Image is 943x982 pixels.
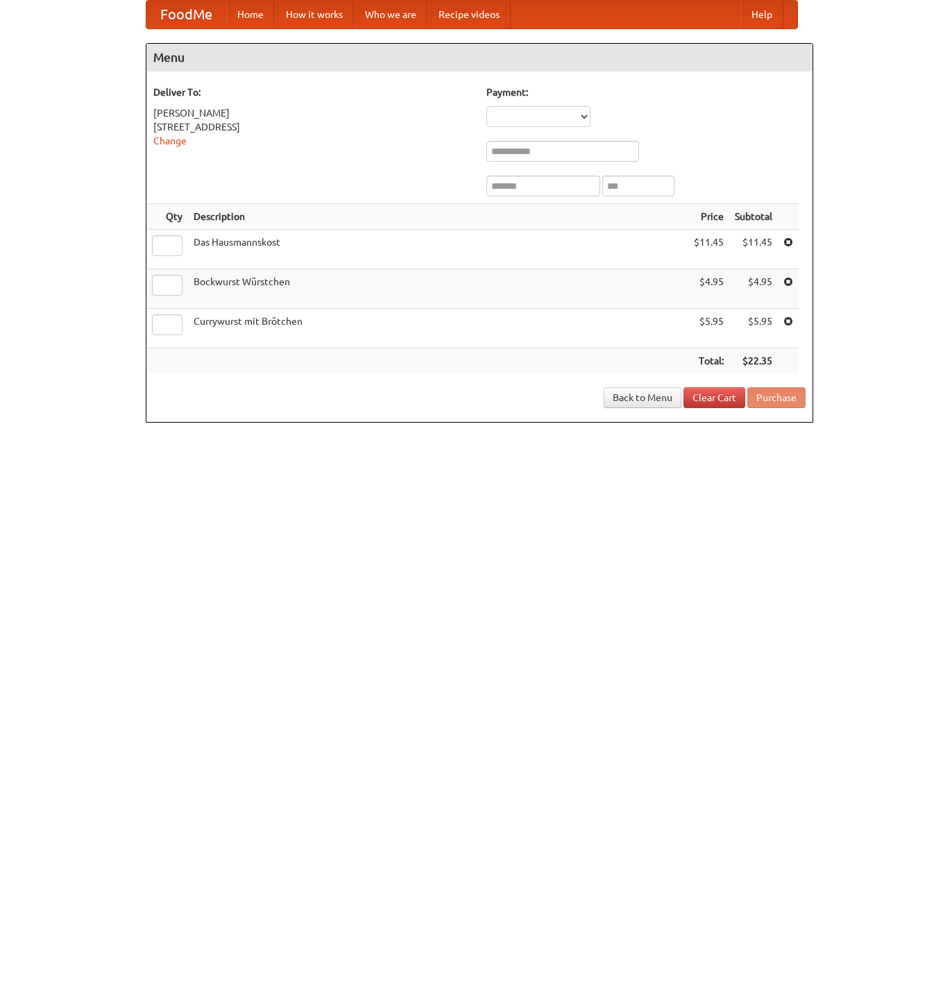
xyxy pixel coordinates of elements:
[226,1,275,28] a: Home
[729,309,778,348] td: $5.95
[153,135,187,146] a: Change
[354,1,427,28] a: Who we are
[153,85,473,99] h5: Deliver To:
[146,44,813,71] h4: Menu
[427,1,511,28] a: Recipe videos
[688,348,729,374] th: Total:
[729,348,778,374] th: $22.35
[729,204,778,230] th: Subtotal
[275,1,354,28] a: How it works
[688,204,729,230] th: Price
[604,387,681,408] a: Back to Menu
[188,204,688,230] th: Description
[153,106,473,120] div: [PERSON_NAME]
[146,204,188,230] th: Qty
[729,230,778,269] td: $11.45
[729,269,778,309] td: $4.95
[688,269,729,309] td: $4.95
[688,230,729,269] td: $11.45
[683,387,745,408] a: Clear Cart
[188,269,688,309] td: Bockwurst Würstchen
[747,387,806,408] button: Purchase
[188,309,688,348] td: Currywurst mit Brötchen
[146,1,226,28] a: FoodMe
[486,85,806,99] h5: Payment:
[740,1,783,28] a: Help
[153,120,473,134] div: [STREET_ADDRESS]
[188,230,688,269] td: Das Hausmannskost
[688,309,729,348] td: $5.95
